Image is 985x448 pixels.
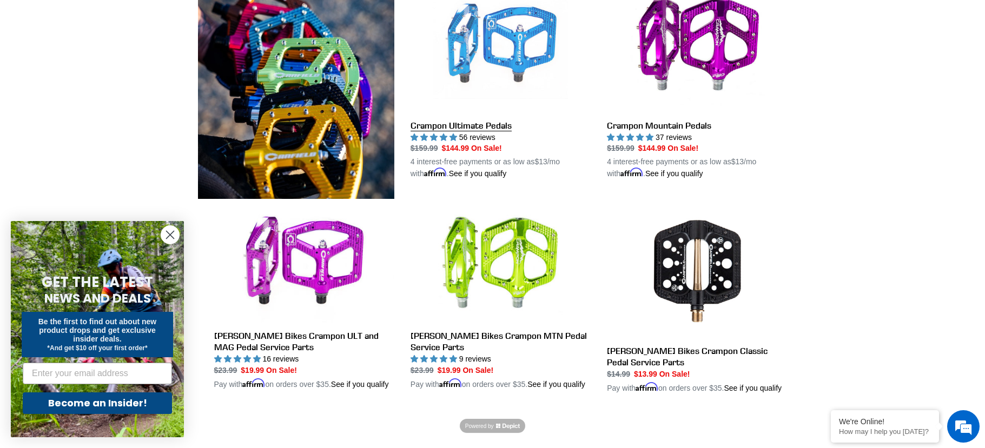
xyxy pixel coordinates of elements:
input: Enter your email address [23,363,172,384]
span: GET THE LATEST [42,272,153,292]
span: Be the first to find out about new product drops and get exclusive insider deals. [38,317,157,343]
a: Powered by [460,419,525,433]
div: Chat with us now [72,61,198,75]
button: Become an Insider! [23,392,172,414]
span: Powered by [465,422,494,430]
div: Minimize live chat window [177,5,203,31]
button: Close dialog [161,225,180,244]
span: *And get $10 off your first order* [47,344,147,352]
img: d_696896380_company_1647369064580_696896380 [35,54,62,81]
p: How may I help you today? [839,427,931,436]
textarea: Type your message and hit 'Enter' [5,295,206,333]
span: We're online! [63,136,149,245]
div: Navigation go back [12,59,28,76]
div: We're Online! [839,417,931,426]
span: NEWS AND DEALS [44,290,151,307]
